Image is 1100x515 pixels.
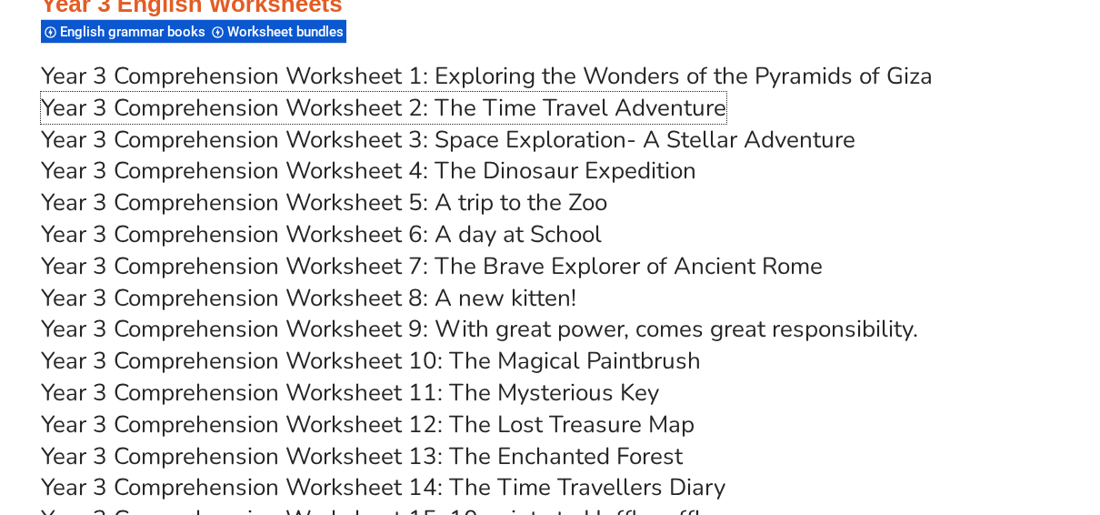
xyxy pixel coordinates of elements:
span: Worksheet bundles [227,24,349,40]
a: Year 3 Comprehension Worksheet 5: A trip to the Zoo [41,187,607,218]
a: Year 3 Comprehension Worksheet 14: The Time Travellers Diary [41,471,725,503]
a: Year 3 Comprehension Worksheet 3: Space Exploration- A Stellar Adventure [41,124,855,156]
a: Year 3 Comprehension Worksheet 13: The Enchanted Forest [41,440,683,472]
iframe: Chat Widget [797,309,1100,515]
a: Year 3 Comprehension Worksheet 7: The Brave Explorer of Ancient Rome [41,250,823,282]
a: Year 3 Comprehension Worksheet 9: With great power, comes great responsibility. [41,313,918,345]
a: Year 3 Comprehension Worksheet 6: A day at School [41,218,602,250]
a: Year 3 Comprehension Worksheet 12: The Lost Treasure Map [41,409,695,440]
a: Year 3 Comprehension Worksheet 11: The Mysterious Key [41,377,659,409]
a: Year 3 Comprehension Worksheet 1: Exploring the Wonders of the Pyramids of Giza [41,60,933,92]
a: Year 3 Comprehension Worksheet 4: The Dinosaur Expedition [41,155,696,187]
span: English grammar books [60,24,211,40]
a: Year 3 Comprehension Worksheet 2: The Time Travel Adventure [41,92,726,124]
div: Worksheet bundles [208,19,346,44]
a: Year 3 Comprehension Worksheet 10: The Magical Paintbrush [41,345,701,377]
a: Year 3 Comprehension Worksheet 8: A new kitten! [41,282,576,314]
div: English grammar books [41,19,208,44]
